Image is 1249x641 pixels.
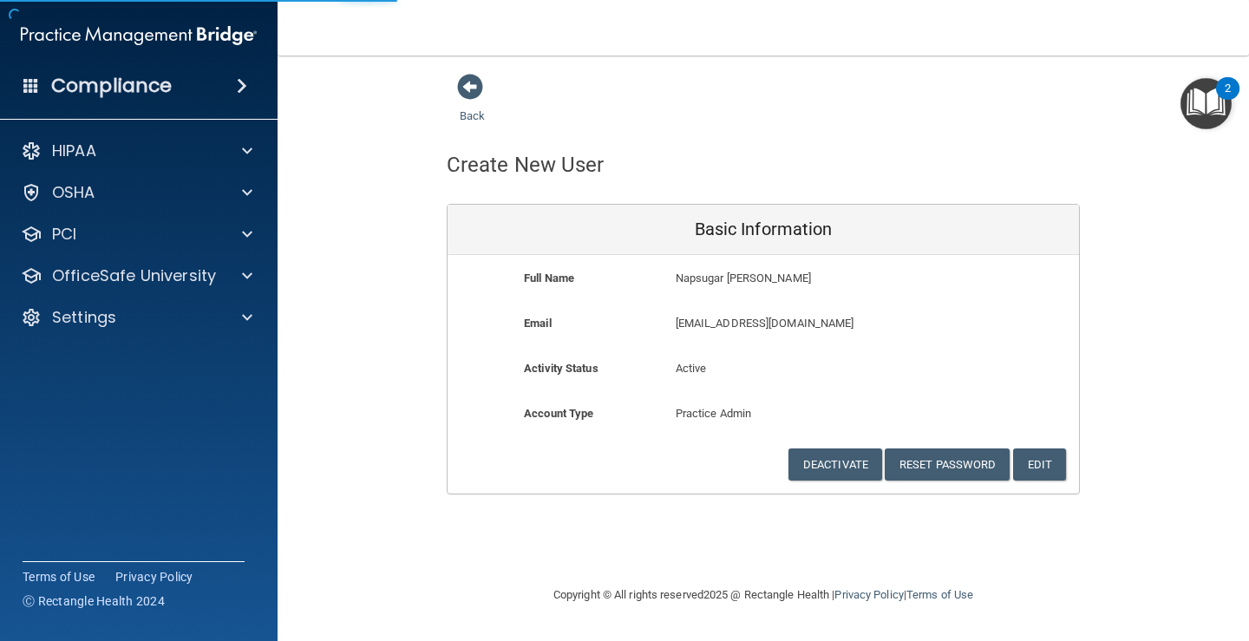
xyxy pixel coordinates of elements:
h4: Create New User [447,154,605,176]
span: Ⓒ Rectangle Health 2024 [23,592,165,610]
p: OfficeSafe University [52,265,216,286]
a: Settings [21,307,252,328]
b: Activity Status [524,362,598,375]
a: Privacy Policy [115,568,193,585]
button: Reset Password [885,448,1010,481]
a: Terms of Use [23,568,95,585]
p: OSHA [52,182,95,203]
p: Settings [52,307,116,328]
p: Napsugar [PERSON_NAME] [676,268,952,289]
div: 2 [1225,88,1231,111]
p: HIPAA [52,141,96,161]
a: PCI [21,224,252,245]
b: Account Type [524,407,593,420]
p: Practice Admin [676,403,852,424]
div: Basic Information [448,205,1079,255]
a: HIPAA [21,141,252,161]
button: Open Resource Center, 2 new notifications [1180,78,1232,129]
button: Edit [1013,448,1066,481]
p: PCI [52,224,76,245]
b: Full Name [524,271,574,285]
div: Copyright © All rights reserved 2025 @ Rectangle Health | | [447,567,1080,623]
b: Email [524,317,552,330]
p: Active [676,358,852,379]
button: Deactivate [788,448,882,481]
img: PMB logo [21,18,257,53]
a: Privacy Policy [834,588,903,601]
a: Back [460,88,485,122]
p: [EMAIL_ADDRESS][DOMAIN_NAME] [676,313,952,334]
h4: Compliance [51,74,172,98]
a: OSHA [21,182,252,203]
a: Terms of Use [906,588,973,601]
iframe: Drift Widget Chat Controller [1162,522,1228,588]
a: OfficeSafe University [21,265,252,286]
